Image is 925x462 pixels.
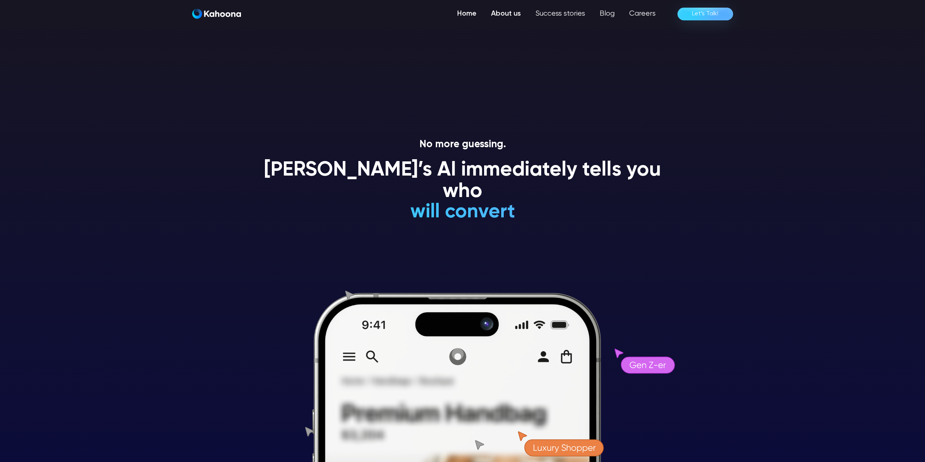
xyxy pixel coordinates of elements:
a: Blog [592,7,622,21]
img: Kahoona logo white [192,9,241,19]
a: Success stories [528,7,592,21]
g: Gen Z-er [630,362,666,368]
a: Home [450,7,484,21]
a: home [192,9,241,19]
h1: will convert [355,201,570,223]
a: Let’s Talk! [677,8,733,20]
a: Careers [622,7,663,21]
div: Let’s Talk! [692,8,719,20]
g: Luxury Shopper [534,444,596,452]
a: About us [484,7,528,21]
h1: [PERSON_NAME]’s AI immediately tells you who [256,160,670,203]
p: No more guessing. [256,138,670,151]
